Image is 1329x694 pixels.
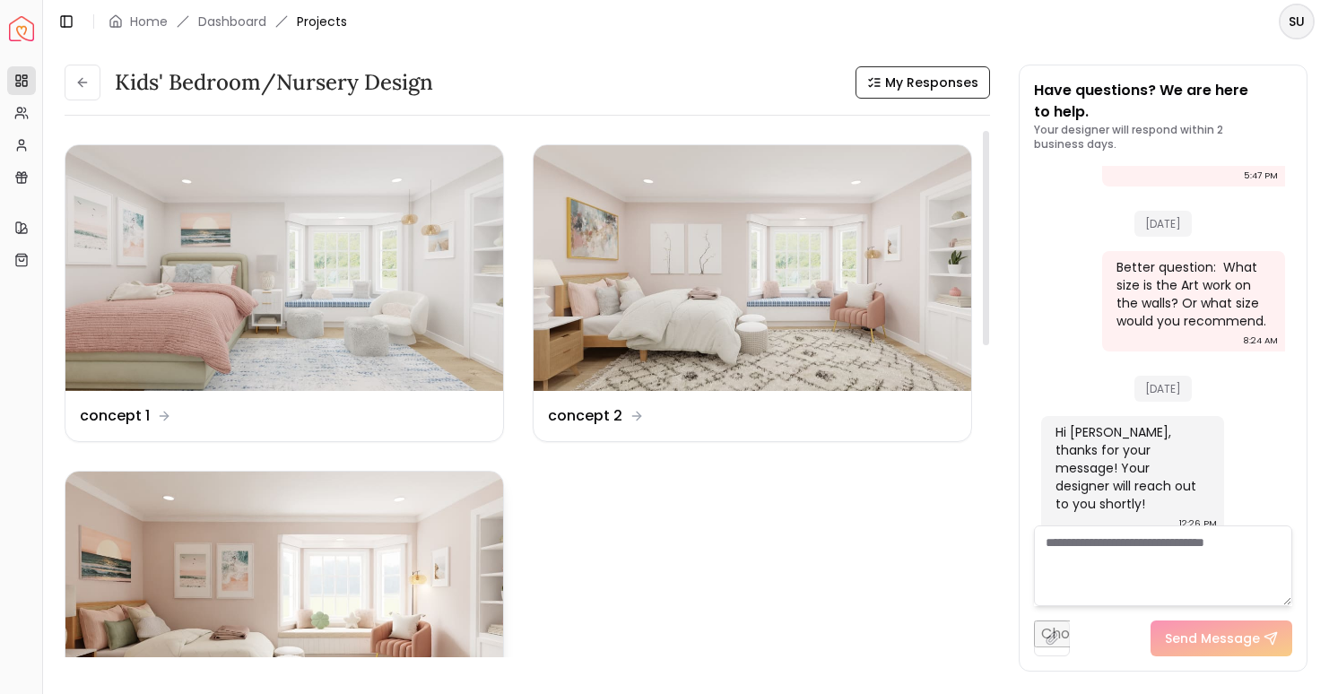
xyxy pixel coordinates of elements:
a: concept 1concept 1 [65,144,504,442]
div: 12:26 PM [1179,515,1217,533]
div: 5:47 PM [1244,167,1278,185]
button: SU [1279,4,1315,39]
button: My Responses [856,66,990,99]
p: Your designer will respond within 2 business days. [1034,123,1293,152]
span: Projects [297,13,347,30]
dd: concept 1 [80,405,150,427]
dd: concept 2 [548,405,622,427]
span: My Responses [885,74,978,91]
img: concept 2 [534,145,971,391]
div: Hi [PERSON_NAME], thanks for your message! Your designer will reach out to you shortly! [1055,423,1206,513]
span: [DATE] [1134,211,1192,237]
img: Spacejoy Logo [9,16,34,41]
img: concept 1 [65,145,503,391]
p: Have questions? We are here to help. [1034,80,1293,123]
a: Spacejoy [9,16,34,41]
h3: Kids' Bedroom/Nursery design [115,68,433,97]
span: [DATE] [1134,376,1192,402]
div: Better question: What size is the Art work on the walls? Or what size would you recommend. [1116,258,1267,330]
div: 8:24 AM [1243,332,1278,350]
a: Home [130,13,168,30]
span: SU [1281,5,1313,38]
a: Dashboard [198,13,266,30]
a: concept 2concept 2 [533,144,972,442]
nav: breadcrumb [109,13,347,30]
